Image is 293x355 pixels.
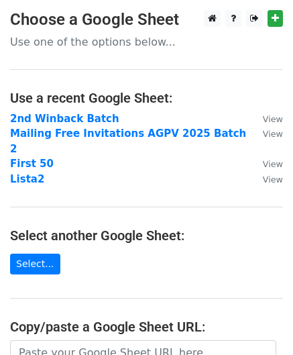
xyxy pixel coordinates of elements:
[249,158,283,170] a: View
[10,90,283,106] h4: Use a recent Google Sheet:
[10,35,283,49] p: Use one of the options below...
[249,173,283,185] a: View
[226,291,293,355] iframe: Chat Widget
[249,128,283,140] a: View
[249,113,283,125] a: View
[10,10,283,30] h3: Choose a Google Sheet
[10,319,283,335] h4: Copy/paste a Google Sheet URL:
[263,129,283,139] small: View
[263,114,283,124] small: View
[263,174,283,185] small: View
[263,159,283,169] small: View
[10,158,54,170] a: First 50
[10,254,60,274] a: Select...
[10,173,44,185] a: Lista2
[10,113,119,125] a: 2nd Winback Batch
[10,128,246,155] a: Mailing Free Invitations AGPV 2025 Batch 2
[10,227,283,244] h4: Select another Google Sheet:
